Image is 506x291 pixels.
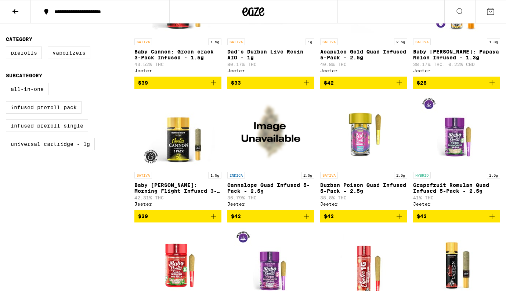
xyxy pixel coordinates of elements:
[134,62,221,67] p: 43.52% THC
[420,95,494,168] img: Jeeter - Grapefruit Romulan Quad Infused 5-Pack - 2.5g
[227,77,314,89] button: Add to bag
[413,182,500,194] p: Grapefruit Romulan Quad Infused 5-Pack - 2.5g
[413,68,500,73] div: Jeeter
[134,172,152,178] p: SATIVA
[138,213,148,219] span: $39
[141,95,215,168] img: Jeeter - Baby Cannon: Morning Flight Infused 3-Pack - 1.5g
[134,77,221,89] button: Add to bag
[6,83,48,95] label: All-In-One
[6,47,42,59] label: Prerolls
[227,95,314,210] a: Open page for Cannalope Quad Infused 5-Pack - 2.5g from Jeeter
[4,5,53,11] span: Hi. Need any help?
[324,213,334,219] span: $42
[320,172,338,178] p: SATIVA
[301,172,314,178] p: 2.5g
[487,172,500,178] p: 2.5g
[6,101,82,114] label: Infused Preroll Pack
[417,213,427,219] span: $42
[227,182,314,194] p: Cannalope Quad Infused 5-Pack - 2.5g
[320,202,407,206] div: Jeeter
[227,38,245,45] p: SATIVA
[320,77,407,89] button: Add to bag
[227,195,314,200] p: 36.79% THC
[320,38,338,45] p: SATIVA
[327,95,401,168] img: Jeeter - Durban Poison Quad Infused 5-Pack - 2.5g
[320,49,407,60] p: Acapulco Gold Quad Infused 5-Pack - 2.5g
[413,49,500,60] p: Baby [PERSON_NAME]: Papaya Melon Infused - 1.3g
[6,73,42,78] legend: Subcategory
[320,182,407,194] p: Durban Poison Quad Infused 5-Pack - 2.5g
[134,49,221,60] p: Baby Cannon: Green crack 3-Pack Infused - 1.5g
[134,195,221,200] p: 42.31% THC
[134,95,221,210] a: Open page for Baby Cannon: Morning Flight Infused 3-Pack - 1.5g from Jeeter
[234,95,308,168] img: Jeeter - Cannalope Quad Infused 5-Pack - 2.5g
[320,210,407,222] button: Add to bag
[6,119,88,132] label: Infused Preroll Single
[394,172,407,178] p: 2.5g
[227,210,314,222] button: Add to bag
[320,195,407,200] p: 38.8% THC
[227,62,314,67] p: 80.17% THC
[208,38,221,45] p: 1.5g
[6,138,95,150] label: Universal Cartridge - 1g
[413,38,431,45] p: SATIVA
[487,38,500,45] p: 1.3g
[320,68,407,73] div: Jeeter
[413,172,431,178] p: HYBRID
[134,210,221,222] button: Add to bag
[417,80,427,86] span: $28
[134,38,152,45] p: SATIVA
[413,95,500,210] a: Open page for Grapefruit Romulan Quad Infused 5-Pack - 2.5g from Jeeter
[306,38,314,45] p: 1g
[227,49,314,60] p: Dad's Durban Live Resin AIO - 1g
[324,80,334,86] span: $42
[6,36,32,42] legend: Category
[413,210,500,222] button: Add to bag
[320,95,407,210] a: Open page for Durban Poison Quad Infused 5-Pack - 2.5g from Jeeter
[48,47,90,59] label: Vaporizers
[208,172,221,178] p: 1.5g
[413,77,500,89] button: Add to bag
[413,62,500,67] p: 38.17% THC: 0.22% CBD
[134,202,221,206] div: Jeeter
[138,80,148,86] span: $39
[227,202,314,206] div: Jeeter
[231,80,241,86] span: $33
[231,213,241,219] span: $42
[134,182,221,194] p: Baby [PERSON_NAME]: Morning Flight Infused 3-Pack - 1.5g
[413,195,500,200] p: 41% THC
[394,38,407,45] p: 2.5g
[227,68,314,73] div: Jeeter
[227,172,245,178] p: INDICA
[320,62,407,67] p: 40.8% THC
[134,68,221,73] div: Jeeter
[413,202,500,206] div: Jeeter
